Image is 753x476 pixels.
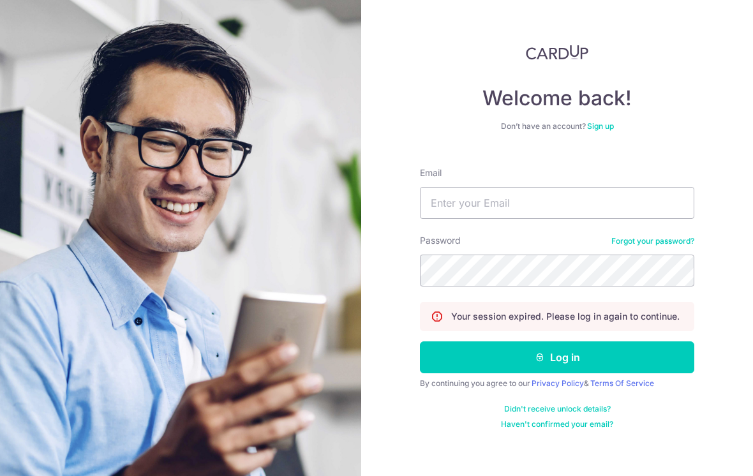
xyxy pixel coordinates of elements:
label: Password [420,234,461,247]
a: Didn't receive unlock details? [504,404,611,414]
div: By continuing you agree to our & [420,378,694,389]
a: Forgot your password? [611,236,694,246]
label: Email [420,167,442,179]
a: Privacy Policy [532,378,584,388]
input: Enter your Email [420,187,694,219]
a: Terms Of Service [590,378,654,388]
a: Haven't confirmed your email? [501,419,613,429]
p: Your session expired. Please log in again to continue. [451,310,680,323]
h4: Welcome back! [420,86,694,111]
button: Log in [420,341,694,373]
img: CardUp Logo [526,45,588,60]
div: Don’t have an account? [420,121,694,131]
a: Sign up [587,121,614,131]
